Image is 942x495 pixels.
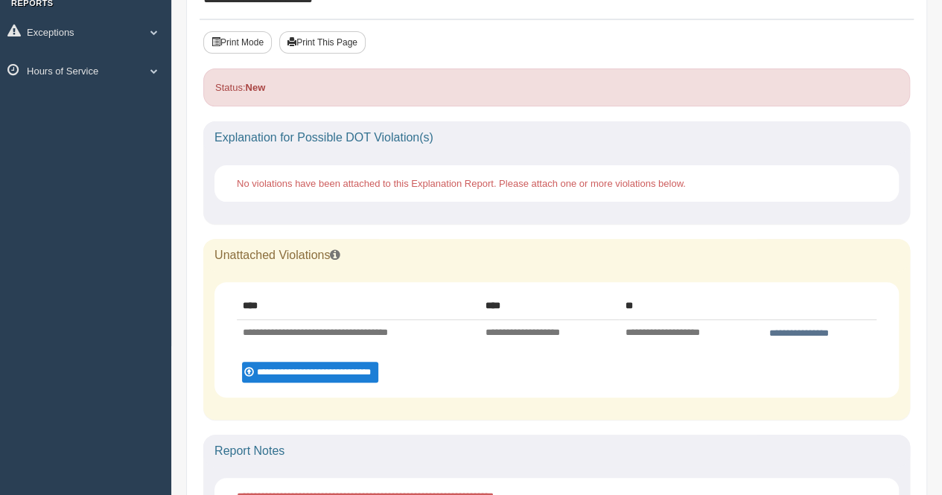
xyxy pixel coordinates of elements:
div: Report Notes [203,435,910,467]
div: Status: [203,68,910,106]
button: Print This Page [279,31,366,54]
div: Unattached Violations [203,239,910,272]
span: No violations have been attached to this Explanation Report. Please attach one or more violations... [237,178,686,189]
button: Print Mode [203,31,272,54]
strong: New [245,82,265,93]
div: Explanation for Possible DOT Violation(s) [203,121,910,154]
